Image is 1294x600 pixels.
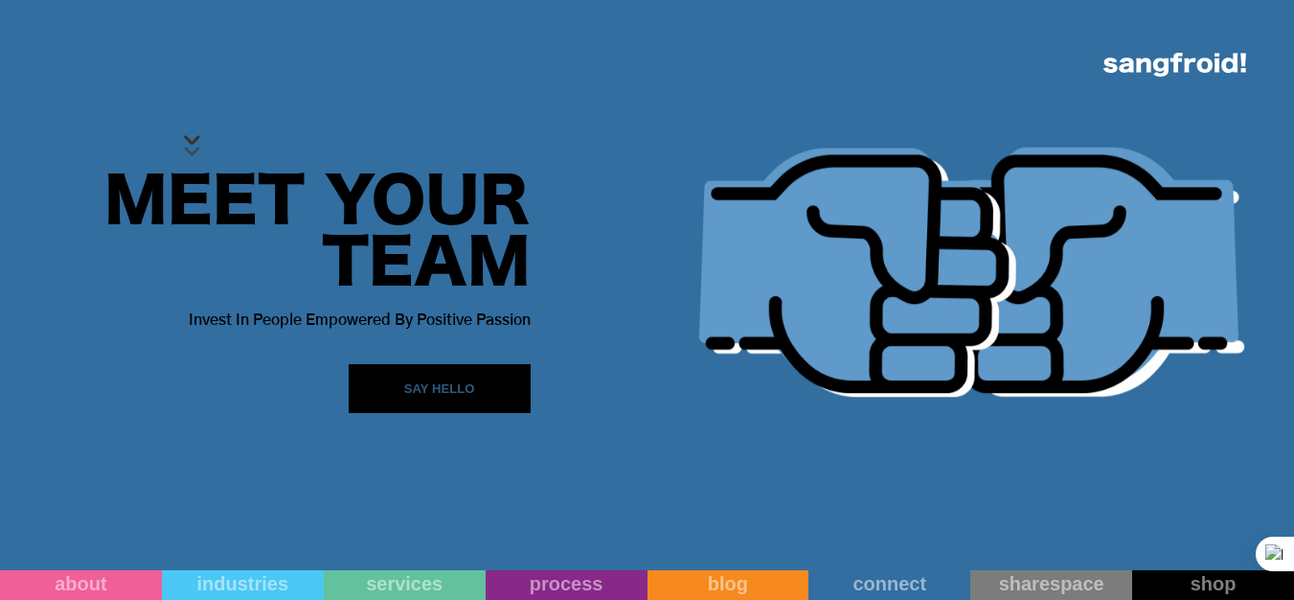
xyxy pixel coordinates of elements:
div: blog [647,572,809,595]
a: process [486,570,647,600]
a: services [324,570,486,600]
div: connect [808,572,970,595]
a: Say Hello [349,364,531,413]
a: shop [1132,570,1294,600]
div: industries [162,572,324,595]
a: connect [808,570,970,600]
a: sharespace [970,570,1132,600]
div: sharespace [970,572,1132,595]
a: industries [162,570,324,600]
div: Say Hello [404,380,475,399]
a: blog [647,570,809,600]
div: process [486,572,647,595]
img: logo [1103,53,1246,77]
div: Invest In People Empowered By Positive Passion [104,305,531,334]
div: services [324,572,486,595]
div: shop [1132,572,1294,595]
